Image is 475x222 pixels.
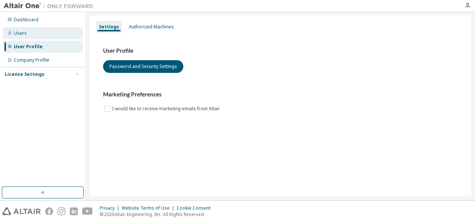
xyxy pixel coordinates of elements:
h3: User Profile [103,47,458,55]
div: Website Terms of Use [122,205,177,211]
div: License Settings [5,71,44,77]
img: Altair One [4,2,97,10]
div: Cookie Consent [177,205,215,211]
h3: Marketing Preferences [103,91,458,98]
img: altair_logo.svg [2,207,41,215]
img: instagram.svg [58,207,65,215]
button: Password and Security Settings [103,60,183,73]
div: Settings [99,24,119,30]
div: Users [14,30,27,36]
div: Authorized Machines [129,24,174,30]
div: Company Profile [14,57,49,63]
label: I would like to receive marketing emails from Altair [112,104,221,113]
img: youtube.svg [82,207,93,215]
div: Privacy [100,205,122,211]
img: facebook.svg [45,207,53,215]
div: User Profile [14,44,43,50]
img: linkedin.svg [70,207,78,215]
p: © 2025 Altair Engineering, Inc. All Rights Reserved. [100,211,215,218]
div: Dashboard [14,17,38,23]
